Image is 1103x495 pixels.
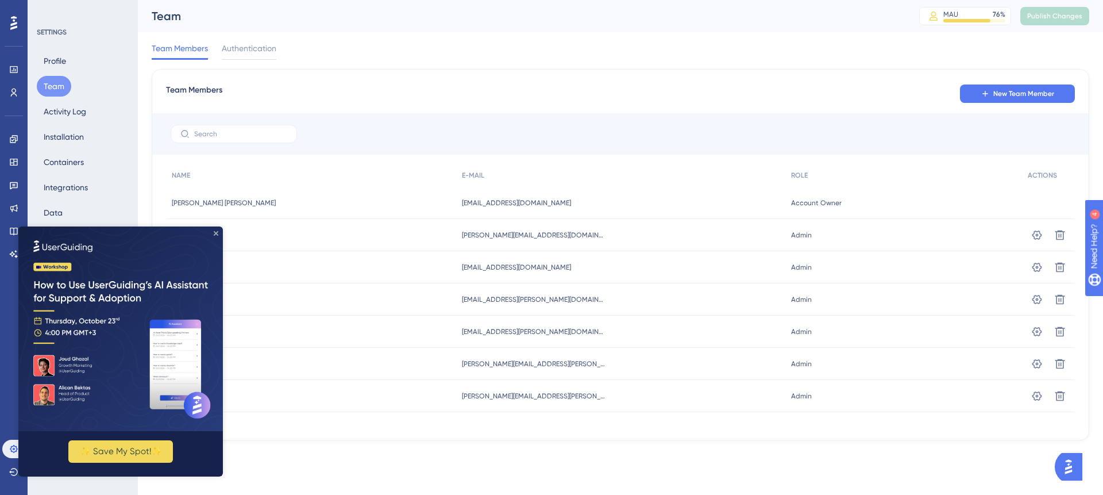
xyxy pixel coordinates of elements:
[943,10,958,19] div: MAU
[37,101,93,122] button: Activity Log
[462,327,606,336] span: [EMAIL_ADDRESS][PERSON_NAME][DOMAIN_NAME]
[462,231,606,240] span: [PERSON_NAME][EMAIL_ADDRESS][DOMAIN_NAME]
[37,126,91,147] button: Installation
[166,83,222,104] span: Team Members
[152,8,890,24] div: Team
[222,41,276,55] span: Authentication
[791,231,812,240] span: Admin
[993,10,1005,19] div: 76 %
[462,263,571,272] span: [EMAIL_ADDRESS][DOMAIN_NAME]
[791,171,808,180] span: ROLE
[195,5,200,9] div: Close Preview
[960,85,1075,103] button: New Team Member
[37,152,91,172] button: Containers
[462,198,571,208] span: [EMAIL_ADDRESS][DOMAIN_NAME]
[462,392,606,401] span: [PERSON_NAME][EMAIL_ADDRESS][PERSON_NAME][DOMAIN_NAME]
[1055,450,1089,484] iframe: UserGuiding AI Assistant Launcher
[1027,11,1082,21] span: Publish Changes
[80,6,83,15] div: 4
[194,130,287,138] input: Search
[37,51,73,71] button: Profile
[791,198,842,208] span: Account Owner
[27,3,72,17] span: Need Help?
[791,392,812,401] span: Admin
[462,359,606,369] span: [PERSON_NAME][EMAIL_ADDRESS][PERSON_NAME][DOMAIN_NAME]
[462,171,484,180] span: E-MAIL
[791,263,812,272] span: Admin
[172,171,190,180] span: NAME
[50,214,155,236] button: ✨ Save My Spot!✨
[791,295,812,304] span: Admin
[791,359,812,369] span: Admin
[172,198,276,208] span: [PERSON_NAME] [PERSON_NAME]
[1020,7,1089,25] button: Publish Changes
[462,295,606,304] span: [EMAIL_ADDRESS][PERSON_NAME][DOMAIN_NAME]
[993,89,1054,98] span: New Team Member
[152,41,208,55] span: Team Members
[37,28,130,37] div: SETTINGS
[37,177,95,198] button: Integrations
[37,76,71,97] button: Team
[791,327,812,336] span: Admin
[37,202,70,223] button: Data
[1028,171,1057,180] span: ACTIONS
